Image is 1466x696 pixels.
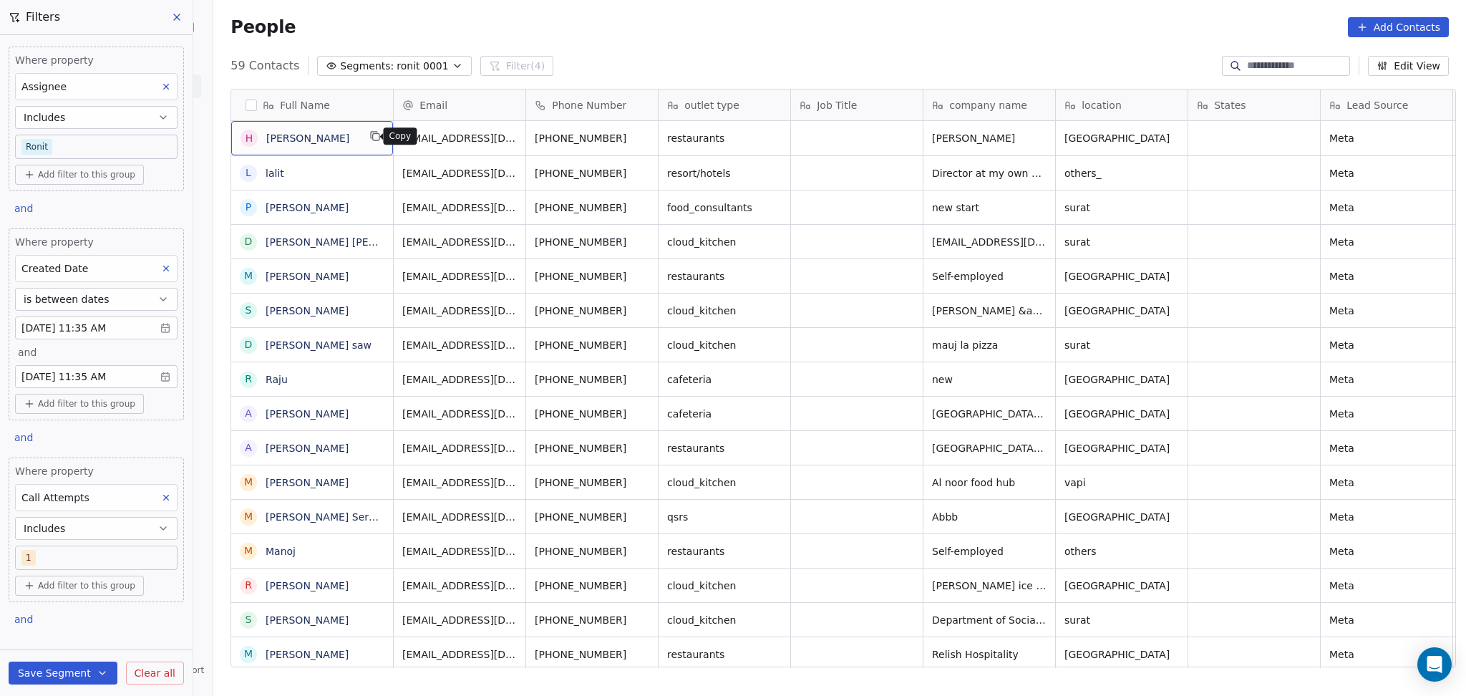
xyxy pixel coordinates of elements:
[1064,235,1179,249] span: surat
[535,166,649,180] span: [PHONE_NUMBER]
[1329,269,1444,284] span: Meta
[535,579,649,593] span: [PHONE_NUMBER]
[932,475,1047,490] span: Al noor food hub
[1329,544,1444,559] span: Meta
[266,132,349,144] a: [PERSON_NAME]
[932,544,1047,559] span: Self-employed
[667,200,782,215] span: food_consultants
[402,510,517,524] span: [EMAIL_ADDRESS][DOMAIN_NAME]
[535,544,649,559] span: [PHONE_NUMBER]
[535,475,649,490] span: [PHONE_NUMBER]
[266,511,394,523] a: [PERSON_NAME] Services
[230,16,296,38] span: People
[535,372,649,387] span: [PHONE_NUMBER]
[245,578,252,593] div: R
[535,269,649,284] span: [PHONE_NUMBER]
[266,271,349,282] a: [PERSON_NAME]
[266,339,372,351] a: [PERSON_NAME] saw
[246,200,251,215] div: P
[1329,579,1444,593] span: Meta
[402,647,517,662] span: [EMAIL_ADDRESS][DOMAIN_NAME]
[244,475,253,490] div: M
[402,269,517,284] span: [EMAIL_ADDRESS][DOMAIN_NAME]
[266,477,349,488] a: [PERSON_NAME]
[402,613,517,627] span: [EMAIL_ADDRESS][DOMAIN_NAME]
[667,235,782,249] span: cloud_kitchen
[1368,56,1449,76] button: Edit View
[245,337,253,352] div: D
[402,235,517,249] span: [EMAIL_ADDRESS][DOMAIN_NAME]
[389,130,411,142] p: Copy
[535,338,649,352] span: [PHONE_NUMBER]
[246,131,253,146] div: H
[266,374,288,385] a: Raju
[667,372,782,387] span: cafeteria
[1064,269,1179,284] span: [GEOGRAPHIC_DATA]
[535,510,649,524] span: [PHONE_NUMBER]
[245,372,252,387] div: R
[246,303,252,318] div: S
[659,90,790,120] div: outlet type
[923,90,1055,120] div: company name
[1346,98,1408,112] span: Lead Source
[932,269,1047,284] span: Self-employed
[1329,475,1444,490] span: Meta
[932,407,1047,421] span: [GEOGRAPHIC_DATA], [GEOGRAPHIC_DATA]
[402,579,517,593] span: [EMAIL_ADDRESS][DOMAIN_NAME]
[667,338,782,352] span: cloud_kitchen
[231,90,393,120] div: Full Name
[1329,338,1444,352] span: Meta
[667,407,782,421] span: cafeteria
[667,304,782,318] span: cloud_kitchen
[1329,200,1444,215] span: Meta
[266,305,349,316] a: [PERSON_NAME]
[526,90,658,120] div: Phone Number
[932,304,1047,318] span: [PERSON_NAME] &associates
[402,338,517,352] span: [EMAIL_ADDRESS][DOMAIN_NAME]
[1329,235,1444,249] span: Meta
[932,166,1047,180] span: Director at my own company
[231,121,394,668] div: grid
[244,509,253,524] div: M
[1329,131,1444,145] span: Meta
[1214,98,1246,112] span: States
[1082,98,1122,112] span: location
[667,269,782,284] span: restaurants
[1329,407,1444,421] span: Meta
[1329,441,1444,455] span: Meta
[932,579,1047,593] span: [PERSON_NAME] ice cream
[266,580,349,591] a: [PERSON_NAME]
[244,647,253,662] div: M
[340,59,394,74] span: Segments:
[402,441,517,455] span: [EMAIL_ADDRESS][DOMAIN_NAME]
[535,200,649,215] span: [PHONE_NUMBER]
[667,131,782,145] span: restaurants
[244,543,253,559] div: M
[932,647,1047,662] span: Relish Hospitality
[266,546,296,557] a: Manoj
[1188,90,1320,120] div: States
[246,165,251,180] div: l
[1064,544,1179,559] span: others
[1348,17,1449,37] button: Add Contacts
[419,98,447,112] span: Email
[1329,166,1444,180] span: Meta
[667,510,782,524] span: qsrs
[245,234,253,249] div: D
[402,166,517,180] span: [EMAIL_ADDRESS][DOMAIN_NAME]
[1064,200,1179,215] span: surat
[932,338,1047,352] span: mauj la pizza
[667,579,782,593] span: cloud_kitchen
[1064,304,1179,318] span: [GEOGRAPHIC_DATA]
[1321,90,1452,120] div: Lead Source
[535,131,649,145] span: [PHONE_NUMBER]
[932,613,1047,627] span: Department of Social Work
[402,131,517,145] span: [EMAIL_ADDRESS][DOMAIN_NAME]
[402,544,517,559] span: [EMAIL_ADDRESS][DOMAIN_NAME]
[397,59,448,74] span: ronit 0001
[244,269,253,284] div: M
[230,57,299,74] span: 59 Contacts
[1064,613,1179,627] span: surat
[932,200,1047,215] span: new start
[535,441,649,455] span: [PHONE_NUMBER]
